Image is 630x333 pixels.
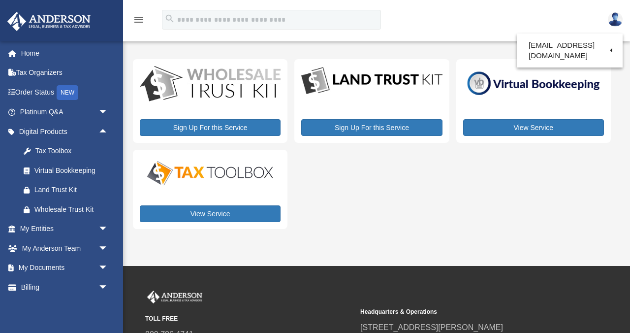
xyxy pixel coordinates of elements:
a: View Service [140,205,281,222]
a: Land Trust Kit [14,180,118,200]
a: Video Training [7,297,123,317]
span: arrow_drop_down [98,219,118,239]
span: arrow_drop_down [98,277,118,298]
span: arrow_drop_down [98,258,118,278]
div: Tax Toolbox [34,145,106,157]
div: Virtual Bookkeeping [34,165,106,177]
div: NEW [57,85,78,100]
div: Wholesale Trust Kit [34,203,106,216]
i: menu [133,14,145,26]
a: Order StatusNEW [7,82,123,102]
img: LandTrust_lgo-1.jpg [301,66,442,96]
a: Wholesale Trust Kit [14,200,118,219]
i: search [164,13,175,24]
a: Tax Organizers [7,63,123,83]
a: Tax Toolbox [14,141,118,161]
a: View Service [463,119,604,136]
a: Sign Up For this Service [301,119,442,136]
a: Billingarrow_drop_down [7,277,123,297]
a: My Documentsarrow_drop_down [7,258,123,278]
a: Virtual Bookkeeping [14,161,118,180]
span: arrow_drop_down [98,238,118,259]
a: My Anderson Teamarrow_drop_down [7,238,123,258]
small: TOLL FREE [145,314,353,324]
a: [EMAIL_ADDRESS][DOMAIN_NAME] [517,36,623,65]
span: arrow_drop_down [98,102,118,123]
a: My Entitiesarrow_drop_down [7,219,123,239]
a: Home [7,43,123,63]
img: WS-Trust-Kit-lgo-1.jpg [140,66,281,103]
div: Land Trust Kit [34,184,106,196]
a: Platinum Q&Aarrow_drop_down [7,102,123,122]
a: [STREET_ADDRESS][PERSON_NAME] [360,323,503,332]
a: Digital Productsarrow_drop_up [7,122,118,141]
img: Anderson Advisors Platinum Portal [145,291,204,303]
a: menu [133,17,145,26]
span: arrow_drop_up [98,122,118,142]
img: User Pic [608,12,623,27]
a: Sign Up For this Service [140,119,281,136]
img: Anderson Advisors Platinum Portal [4,12,94,31]
small: Headquarters & Operations [360,307,568,317]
